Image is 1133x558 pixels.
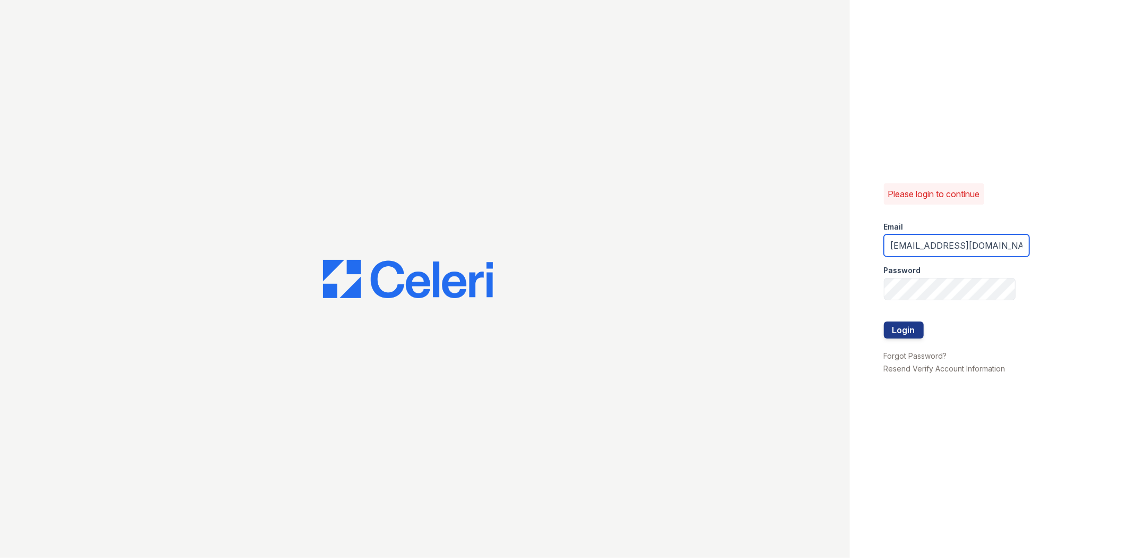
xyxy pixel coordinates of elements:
button: Login [884,322,924,339]
img: CE_Logo_Blue-a8612792a0a2168367f1c8372b55b34899dd931a85d93a1a3d3e32e68fde9ad4.png [323,260,493,298]
a: Forgot Password? [884,351,947,360]
label: Password [884,265,921,276]
p: Please login to continue [888,188,980,200]
a: Resend Verify Account Information [884,364,1006,373]
label: Email [884,222,904,232]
